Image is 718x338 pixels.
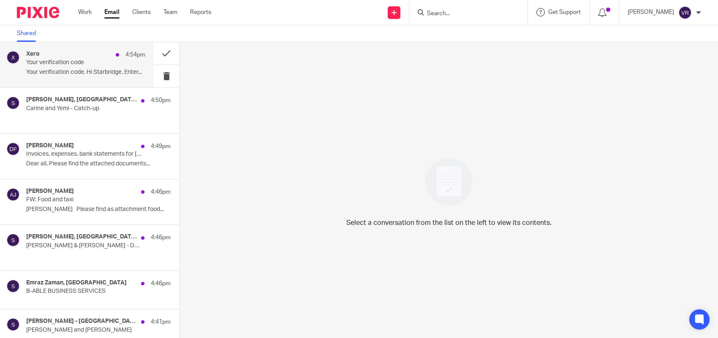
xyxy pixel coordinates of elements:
img: svg%3E [678,6,692,19]
img: svg%3E [6,279,20,293]
p: 4:46pm [151,188,171,196]
p: Your verification code [26,59,122,66]
a: Clients [132,8,151,16]
img: svg%3E [6,96,20,110]
p: Dear all, Please find the attached documents... [26,160,171,168]
input: Search [426,10,502,18]
p: 4:49pm [151,142,171,151]
img: svg%3E [6,233,20,247]
img: svg%3E [6,142,20,156]
h4: [PERSON_NAME], [GEOGRAPHIC_DATA] [26,233,137,241]
img: svg%3E [6,51,20,64]
p: 4:50pm [151,96,171,105]
h4: [PERSON_NAME] [26,188,74,195]
p: 4:46pm [151,279,171,288]
img: Pixie [17,7,59,18]
h4: [PERSON_NAME], [GEOGRAPHIC_DATA] [26,96,137,103]
h4: Xero [26,51,40,58]
p: [PERSON_NAME] & [PERSON_NAME] - Due Diligence [26,242,142,249]
a: Email [104,8,120,16]
p: Select a conversation from the list on the left to view its contents. [346,218,552,228]
a: Team [163,8,177,16]
h4: [PERSON_NAME] - [GEOGRAPHIC_DATA], [GEOGRAPHIC_DATA] [26,318,137,325]
p: 4:41pm [151,318,171,326]
img: svg%3E [6,318,20,331]
p: 4:46pm [151,233,171,242]
p: [PERSON_NAME] Please find as attachment food... [26,206,171,213]
p: [PERSON_NAME] and [PERSON_NAME] [26,327,142,334]
p: 4:54pm [125,51,145,59]
img: svg%3E [6,188,20,201]
p: Your verification code. Hi Starbridge, Enter... [26,69,145,76]
p: [PERSON_NAME] [628,8,674,16]
h4: [PERSON_NAME] [26,142,74,149]
h4: Emraz Zaman, [GEOGRAPHIC_DATA] [26,279,127,287]
a: Work [78,8,92,16]
p: Carine and Yemi - Catch-up [26,105,142,112]
p: B-ABLE BUSINESS SERVICES [26,288,142,295]
span: Get Support [548,9,581,15]
p: FW: Food and taxi [26,196,142,203]
p: Invoices, expenses, bank statements for [DATE], FSD MEdical LTd. [26,151,142,158]
img: image [419,152,478,211]
a: Reports [190,8,211,16]
a: Shared [17,25,42,42]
